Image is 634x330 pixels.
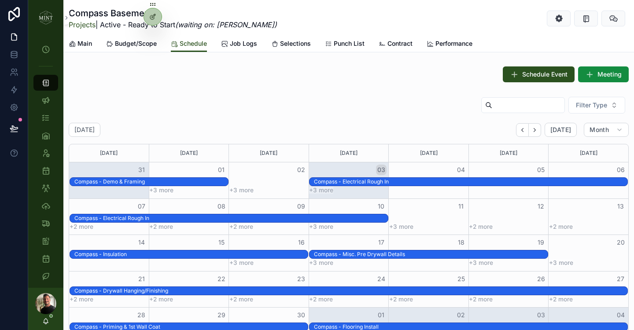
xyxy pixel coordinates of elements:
span: Schedule Event [522,70,568,79]
button: +2 more [549,223,573,230]
button: 05 [536,165,546,175]
button: 06 [616,165,626,175]
button: +2 more [469,296,493,303]
button: Schedule Event [503,66,575,82]
button: +2 more [149,223,173,230]
button: 31 [136,165,147,175]
button: +2 more [469,223,493,230]
span: [DATE] [550,126,571,134]
div: Compass - Drywall Hanging/Finishing [74,287,627,295]
div: [DATE] [230,144,307,162]
button: +2 more [549,296,573,303]
button: 25 [456,274,466,284]
button: 20 [616,237,626,248]
button: 21 [136,274,147,284]
button: +3 more [149,187,173,194]
button: 17 [376,237,387,248]
button: +3 more [309,259,333,266]
button: +3 more [469,259,493,266]
h1: Compass Basement [69,7,277,19]
button: 15 [216,237,227,248]
div: [DATE] [310,144,387,162]
button: 23 [296,274,306,284]
button: Back [516,123,529,137]
div: Compass - Demo & Framing [74,178,228,186]
button: 27 [616,274,626,284]
button: Meeting [578,66,629,82]
button: +2 more [149,296,173,303]
span: Budget/Scope [115,39,157,48]
h2: [DATE] [74,125,95,134]
div: [DATE] [550,144,627,162]
button: 01 [376,310,387,320]
button: 07 [136,201,147,212]
button: 04 [616,310,626,320]
div: Compass - Electrical Rough In [74,215,388,222]
a: Selections [271,36,311,53]
button: 19 [536,237,546,248]
button: 26 [536,274,546,284]
div: [DATE] [390,144,467,162]
button: Select Button [568,97,625,114]
div: scrollable content [28,35,63,288]
button: 29 [216,310,227,320]
button: 24 [376,274,387,284]
button: 12 [536,201,546,212]
button: +2 more [389,296,413,303]
button: +3 more [309,223,333,230]
button: [DATE] [545,123,577,137]
button: +2 more [70,296,93,303]
button: 08 [216,201,227,212]
div: [DATE] [70,144,147,162]
span: Month [590,126,609,134]
button: +3 more [229,259,254,266]
button: 16 [296,237,306,248]
button: 03 [376,165,387,175]
button: Month [584,123,629,137]
button: 09 [296,201,306,212]
img: App logo [39,11,53,25]
button: 10 [376,201,387,212]
button: +2 more [229,223,253,230]
button: +2 more [309,296,333,303]
span: Main [77,39,92,48]
span: Meeting [597,70,622,79]
button: 13 [616,201,626,212]
div: Compass - Demo & Framing [74,178,228,185]
button: +2 more [229,296,253,303]
div: Compass - Electrical Rough In [314,178,627,185]
a: Budget/Scope [106,36,157,53]
button: 30 [296,310,306,320]
span: | Active - Ready to Start [69,19,277,30]
a: Punch List [325,36,365,53]
div: Compass - Misc. Pre Drywall Details [314,251,547,258]
button: 28 [136,310,147,320]
button: +3 more [309,187,333,194]
div: Compass - Electrical Rough In [314,178,627,186]
button: 14 [136,237,147,248]
button: 22 [216,274,227,284]
button: 02 [456,310,466,320]
span: Filter Type [576,101,607,110]
button: 18 [456,237,466,248]
span: Schedule [180,39,207,48]
button: 03 [536,310,546,320]
em: (waiting on: [PERSON_NAME]) [175,20,277,29]
a: Performance [427,36,472,53]
div: Compass - Insulation [74,251,308,258]
button: +2 more [70,223,93,230]
div: Compass - Misc. Pre Drywall Details [314,250,547,258]
a: Contract [379,36,413,53]
button: 04 [456,165,466,175]
span: Contract [387,39,413,48]
button: +3 more [549,259,573,266]
span: Job Logs [230,39,257,48]
a: Job Logs [221,36,257,53]
button: 11 [456,201,466,212]
span: Selections [280,39,311,48]
div: [DATE] [151,144,228,162]
button: 02 [296,165,306,175]
button: +3 more [389,223,413,230]
a: Schedule [171,36,207,52]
